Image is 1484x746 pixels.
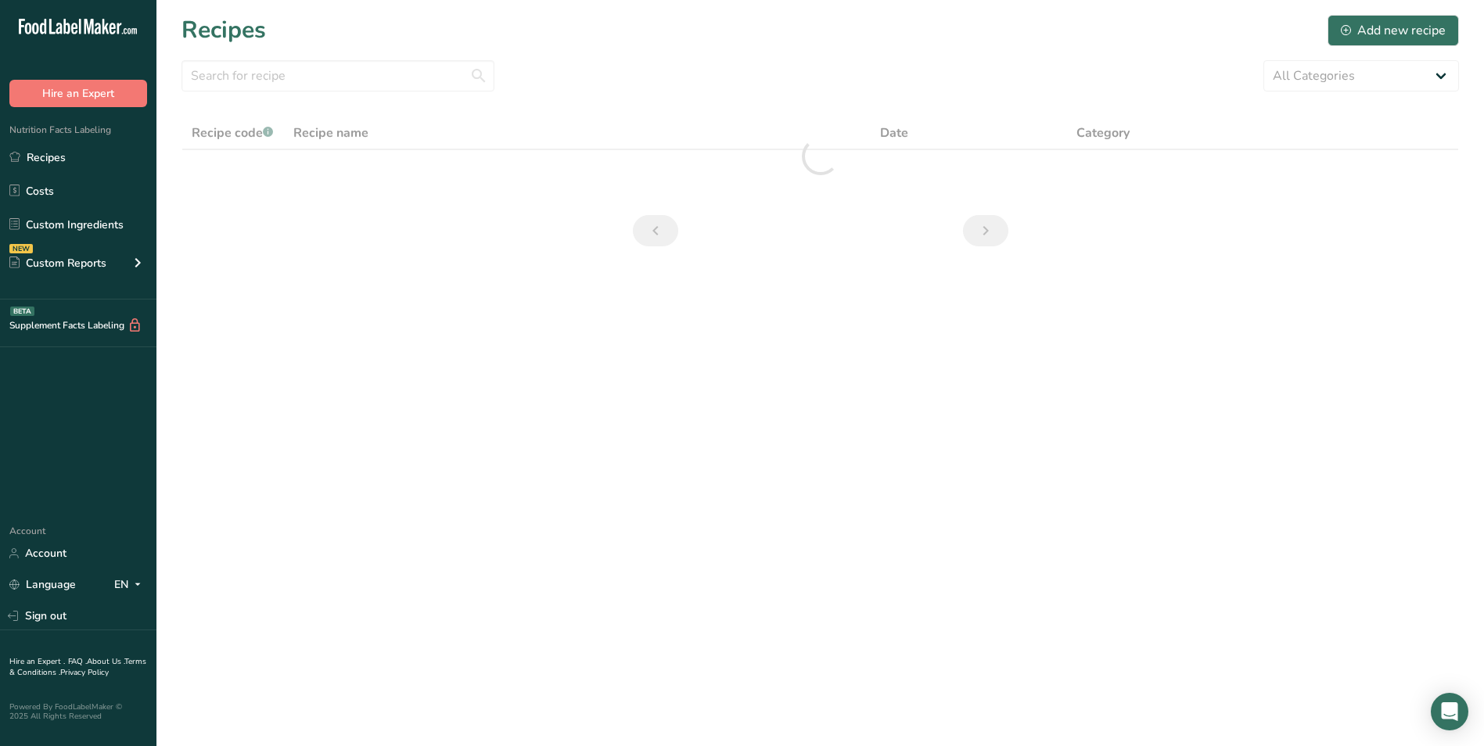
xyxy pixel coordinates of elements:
a: Language [9,571,76,598]
div: EN [114,576,147,594]
button: Hire an Expert [9,80,147,107]
a: Hire an Expert . [9,656,65,667]
div: BETA [10,307,34,316]
a: About Us . [87,656,124,667]
div: Open Intercom Messenger [1431,693,1468,730]
div: NEW [9,244,33,253]
a: Terms & Conditions . [9,656,146,678]
a: Previous page [633,215,678,246]
a: Privacy Policy [60,667,109,678]
a: FAQ . [68,656,87,667]
div: Add new recipe [1341,21,1446,40]
input: Search for recipe [181,60,494,91]
div: Custom Reports [9,255,106,271]
div: Powered By FoodLabelMaker © 2025 All Rights Reserved [9,702,147,721]
h1: Recipes [181,13,266,48]
button: Add new recipe [1328,15,1459,46]
a: Next page [963,215,1008,246]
